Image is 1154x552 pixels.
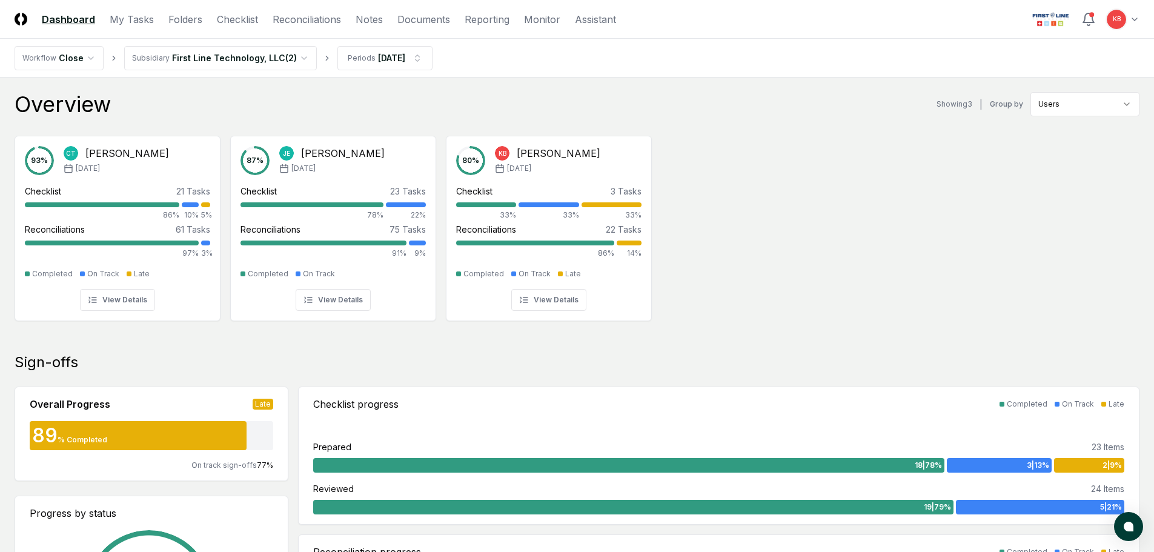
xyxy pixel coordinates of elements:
[446,126,652,321] a: 80%KB[PERSON_NAME][DATE]Checklist3 Tasks33%33%33%Reconciliations22 Tasks86%14%CompletedOn TrackLa...
[25,210,179,221] div: 86%
[15,353,1139,372] div: Sign-offs
[240,210,383,221] div: 78%
[240,248,406,259] div: 91%
[499,149,506,158] span: KB
[248,268,288,279] div: Completed
[176,185,210,198] div: 21 Tasks
[924,502,951,513] span: 19 | 79 %
[356,12,383,27] a: Notes
[463,268,504,279] div: Completed
[1114,512,1143,541] button: atlas-launcher
[201,248,210,259] div: 3%
[66,149,76,158] span: CT
[313,482,354,495] div: Reviewed
[511,289,586,311] button: View Details
[58,434,107,445] div: % Completed
[30,397,110,411] div: Overall Progress
[1109,399,1124,410] div: Late
[456,210,516,221] div: 33%
[565,268,581,279] div: Late
[25,248,199,259] div: 97%
[253,399,273,410] div: Late
[217,12,258,27] a: Checklist
[611,185,642,198] div: 3 Tasks
[456,185,492,198] div: Checklist
[191,461,257,470] span: On track sign-offs
[1092,441,1124,453] div: 23 Items
[42,12,95,27] a: Dashboard
[230,126,436,321] a: 87%JE[PERSON_NAME][DATE]Checklist23 Tasks78%22%Reconciliations75 Tasks91%9%CompletedOn TrackView ...
[313,397,399,411] div: Checklist progress
[291,163,316,174] span: [DATE]
[313,441,351,453] div: Prepared
[1113,15,1121,24] span: KB
[519,268,551,279] div: On Track
[25,185,61,198] div: Checklist
[22,53,56,64] div: Workflow
[303,268,335,279] div: On Track
[390,223,426,236] div: 75 Tasks
[1007,399,1047,410] div: Completed
[296,289,371,311] button: View Details
[517,146,600,161] div: [PERSON_NAME]
[298,387,1139,525] a: Checklist progressCompletedOn TrackLatePrepared23 Items18|78%3|13%2|9%Reviewed24 Items19|79%5|21%
[1103,460,1122,471] span: 2 | 9 %
[915,460,942,471] span: 18 | 78 %
[524,12,560,27] a: Monitor
[30,426,58,445] div: 89
[182,210,199,221] div: 10%
[1062,399,1094,410] div: On Track
[15,13,27,25] img: Logo
[397,12,450,27] a: Documents
[15,126,221,321] a: 93%CT[PERSON_NAME][DATE]Checklist21 Tasks86%10%5%Reconciliations61 Tasks97%3%CompletedOn TrackLat...
[456,223,516,236] div: Reconciliations
[132,53,170,64] div: Subsidiary
[507,163,531,174] span: [DATE]
[990,101,1023,108] label: Group by
[110,12,154,27] a: My Tasks
[575,12,616,27] a: Assistant
[283,149,290,158] span: JE
[301,146,385,161] div: [PERSON_NAME]
[76,163,100,174] span: [DATE]
[980,98,983,111] div: |
[606,223,642,236] div: 22 Tasks
[1091,482,1124,495] div: 24 Items
[273,12,341,27] a: Reconciliations
[409,248,426,259] div: 9%
[257,461,273,470] span: 77 %
[337,46,433,70] button: Periods[DATE]
[15,92,111,116] div: Overview
[937,99,972,110] div: Showing 3
[456,248,614,259] div: 86%
[386,210,426,221] div: 22%
[32,268,73,279] div: Completed
[240,223,300,236] div: Reconciliations
[87,268,119,279] div: On Track
[168,12,202,27] a: Folders
[240,185,277,198] div: Checklist
[1106,8,1127,30] button: KB
[519,210,579,221] div: 33%
[134,268,150,279] div: Late
[582,210,642,221] div: 33%
[85,146,169,161] div: [PERSON_NAME]
[201,210,210,221] div: 5%
[15,46,433,70] nav: breadcrumb
[1100,502,1122,513] span: 5 | 21 %
[1030,10,1072,29] img: First Line Technology logo
[617,248,642,259] div: 14%
[390,185,426,198] div: 23 Tasks
[1027,460,1049,471] span: 3 | 13 %
[348,53,376,64] div: Periods
[30,506,273,520] div: Progress by status
[80,289,155,311] button: View Details
[25,223,85,236] div: Reconciliations
[176,223,210,236] div: 61 Tasks
[465,12,509,27] a: Reporting
[378,52,405,64] div: [DATE]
